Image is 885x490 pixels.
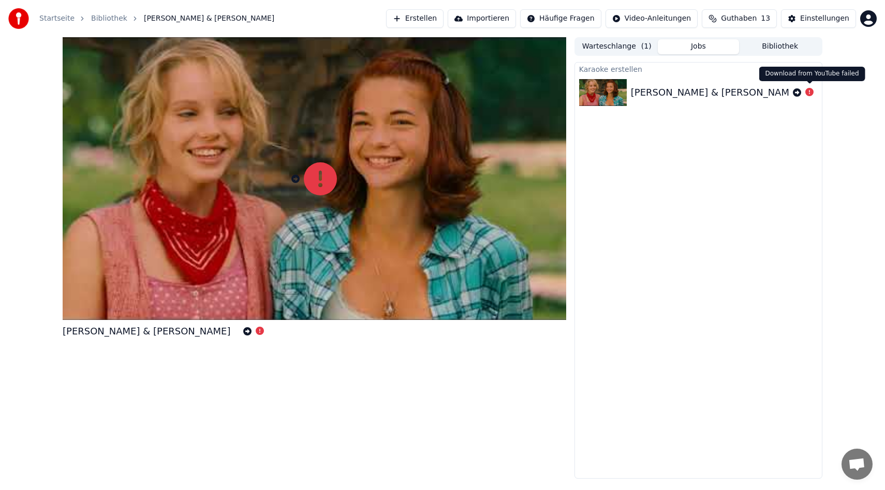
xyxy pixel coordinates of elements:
[658,39,740,54] button: Jobs
[8,8,29,29] img: youka
[781,9,856,28] button: Einstellungen
[761,13,770,24] span: 13
[842,449,873,480] a: Chat öffnen
[575,63,822,75] div: Karaoke erstellen
[144,13,274,24] span: [PERSON_NAME] & [PERSON_NAME]
[721,13,757,24] span: Guthaben
[386,9,444,28] button: Erstellen
[631,85,799,100] div: [PERSON_NAME] & [PERSON_NAME]
[520,9,601,28] button: Häufige Fragen
[759,67,865,81] div: Download from YouTube failed
[576,39,658,54] button: Warteschlange
[91,13,127,24] a: Bibliothek
[39,13,274,24] nav: breadcrumb
[702,9,777,28] button: Guthaben13
[800,13,849,24] div: Einstellungen
[606,9,698,28] button: Video-Anleitungen
[63,324,231,339] div: [PERSON_NAME] & [PERSON_NAME]
[39,13,75,24] a: Startseite
[739,39,821,54] button: Bibliothek
[448,9,516,28] button: Importieren
[641,41,652,52] span: ( 1 )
